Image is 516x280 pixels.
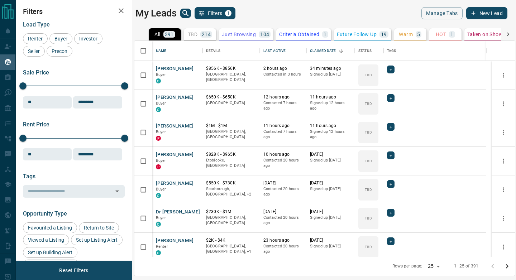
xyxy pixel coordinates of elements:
span: Precon [49,48,70,54]
p: [GEOGRAPHIC_DATA], [GEOGRAPHIC_DATA] [206,215,256,226]
div: Claimed Date [310,41,336,61]
span: Buyer [156,130,166,134]
p: 12 hours ago [263,94,303,100]
p: [DATE] [263,209,303,215]
p: Signed up [DATE] [310,243,351,249]
p: Contacted in 3 hours [263,72,303,77]
button: more [498,127,509,138]
p: Signed up [DATE] [310,158,351,163]
p: Signed up [DATE] [310,215,351,221]
div: Name [156,41,167,61]
span: Renter [25,36,45,42]
p: TBD [188,32,197,37]
span: + [390,66,392,73]
div: Tags [387,41,396,61]
div: + [387,151,395,159]
p: Contacted 20 hours ago [263,158,303,169]
div: Buyer [49,33,72,44]
span: + [390,123,392,130]
p: 1–25 of 391 [454,263,478,269]
div: condos.ca [156,107,161,112]
button: New Lead [466,7,507,19]
p: Just Browsing [222,32,256,37]
div: Claimed Date [306,41,355,61]
p: $2K - $4K [206,237,256,243]
span: + [390,152,392,159]
p: TBD [365,244,372,250]
p: Contacted 20 hours ago [263,186,303,197]
p: $650K - $650K [206,94,256,100]
span: Buyer [156,187,166,192]
p: TBD [365,187,372,192]
span: 1 [226,11,231,16]
div: 25 [425,261,442,271]
div: Favourited a Listing [23,222,77,233]
p: [GEOGRAPHIC_DATA], [GEOGRAPHIC_DATA] [206,72,256,83]
span: + [390,95,392,102]
button: [PERSON_NAME] [156,123,193,130]
p: Taken on Showings [467,32,513,37]
span: Investor [77,36,100,42]
p: $230K - $1M [206,209,256,215]
p: TBD [365,216,372,221]
p: 34 minutes ago [310,66,351,72]
span: Buyer [156,72,166,77]
p: 5 [417,32,420,37]
p: 19 [381,32,387,37]
p: Signed up 12 hours ago [310,100,351,111]
button: Sort [336,46,346,56]
button: Reset Filters [54,264,93,276]
div: condos.ca [156,222,161,227]
div: property.ca [156,164,161,169]
button: [PERSON_NAME] [156,94,193,101]
button: more [498,242,509,252]
p: Signed up [DATE] [310,186,351,192]
div: Viewed a Listing [23,235,69,245]
p: 10 hours ago [263,151,303,158]
p: [DATE] [310,151,351,158]
div: condos.ca [156,193,161,198]
div: Investor [74,33,102,44]
span: + [390,209,392,216]
p: Rows per page: [392,263,422,269]
div: Tags [383,41,486,61]
div: Renter [23,33,48,44]
button: [PERSON_NAME] [156,66,193,72]
p: 11 hours ago [263,123,303,129]
div: Precon [47,46,72,57]
span: Viewed a Listing [25,237,67,243]
div: Details [202,41,260,61]
p: 2 hours ago [263,66,303,72]
p: Signed up 12 hours ago [310,129,351,140]
p: [GEOGRAPHIC_DATA] [206,100,256,106]
div: + [387,237,395,245]
p: $550K - $730K [206,180,256,186]
span: Rent Price [23,121,49,128]
p: All [154,32,160,37]
span: Buyer [52,36,70,42]
p: 23 hours ago [263,237,303,243]
p: Signed up [DATE] [310,72,351,77]
div: + [387,66,395,73]
div: + [387,94,395,102]
p: TBD [365,72,372,78]
div: + [387,180,395,188]
span: Tags [23,173,35,180]
button: [PERSON_NAME] [156,180,193,187]
p: [DATE] [310,209,351,215]
span: Seller [25,48,42,54]
div: Status [355,41,383,61]
p: $856K - $856K [206,66,256,72]
p: TBD [365,158,372,164]
p: 11 hours ago [310,94,351,100]
p: Contacted 7 hours ago [263,100,303,111]
p: Warm [399,32,413,37]
p: TBD [365,130,372,135]
p: Contacted 20 hours ago [263,243,303,255]
button: more [498,184,509,195]
p: [DATE] [310,180,351,186]
div: Name [152,41,202,61]
span: + [390,180,392,188]
button: [PERSON_NAME] [156,237,193,244]
div: Seller [23,46,45,57]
